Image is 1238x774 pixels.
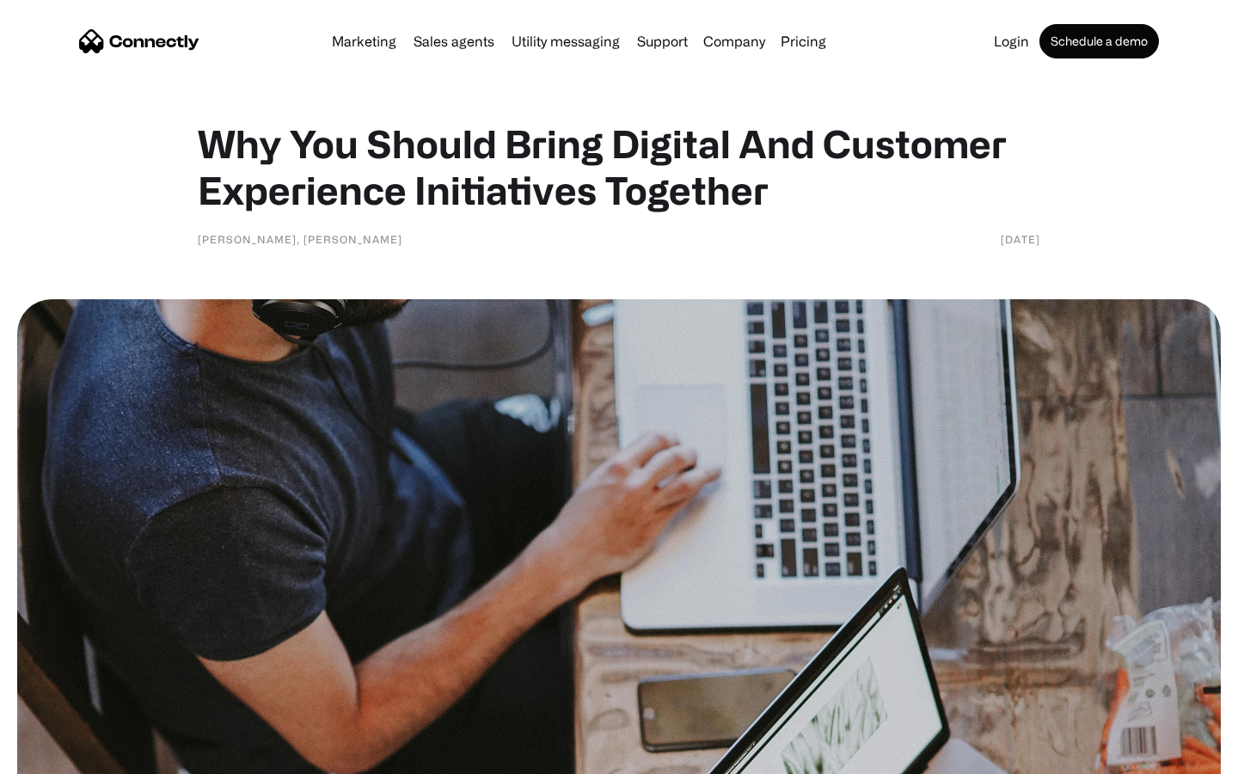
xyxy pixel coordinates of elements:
[505,34,627,48] a: Utility messaging
[1039,24,1159,58] a: Schedule a demo
[34,744,103,768] ul: Language list
[325,34,403,48] a: Marketing
[198,230,402,248] div: [PERSON_NAME], [PERSON_NAME]
[703,29,765,53] div: Company
[198,120,1040,213] h1: Why You Should Bring Digital And Customer Experience Initiatives Together
[407,34,501,48] a: Sales agents
[17,744,103,768] aside: Language selected: English
[987,34,1036,48] a: Login
[630,34,695,48] a: Support
[1001,230,1040,248] div: [DATE]
[774,34,833,48] a: Pricing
